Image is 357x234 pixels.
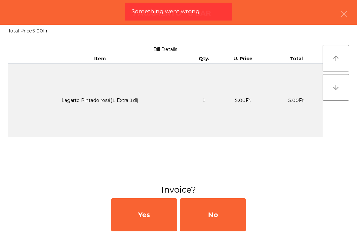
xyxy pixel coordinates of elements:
i: arrow_downward [332,83,340,91]
th: Item [8,54,192,64]
td: 5.00Fr. [269,64,323,137]
div: No [180,198,246,231]
h3: Invoice? [5,184,352,196]
td: 1 [192,64,216,137]
th: Qty. [192,54,216,64]
span: 5.00Fr. [32,28,49,34]
td: 5.00Fr. [216,64,269,137]
td: Lagarto Pintado rosé [8,64,192,137]
th: U. Price [216,54,269,64]
span: Total Price [8,28,32,34]
button: arrow_upward [323,45,349,71]
i: arrow_upward [332,54,340,62]
span: Something went wrong [132,7,200,16]
th: Total [269,54,323,64]
button: arrow_downward [323,74,349,101]
div: Yes [111,198,177,231]
span: Bill Details [153,46,177,52]
span: (1 Extra 1dl) [110,97,138,103]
